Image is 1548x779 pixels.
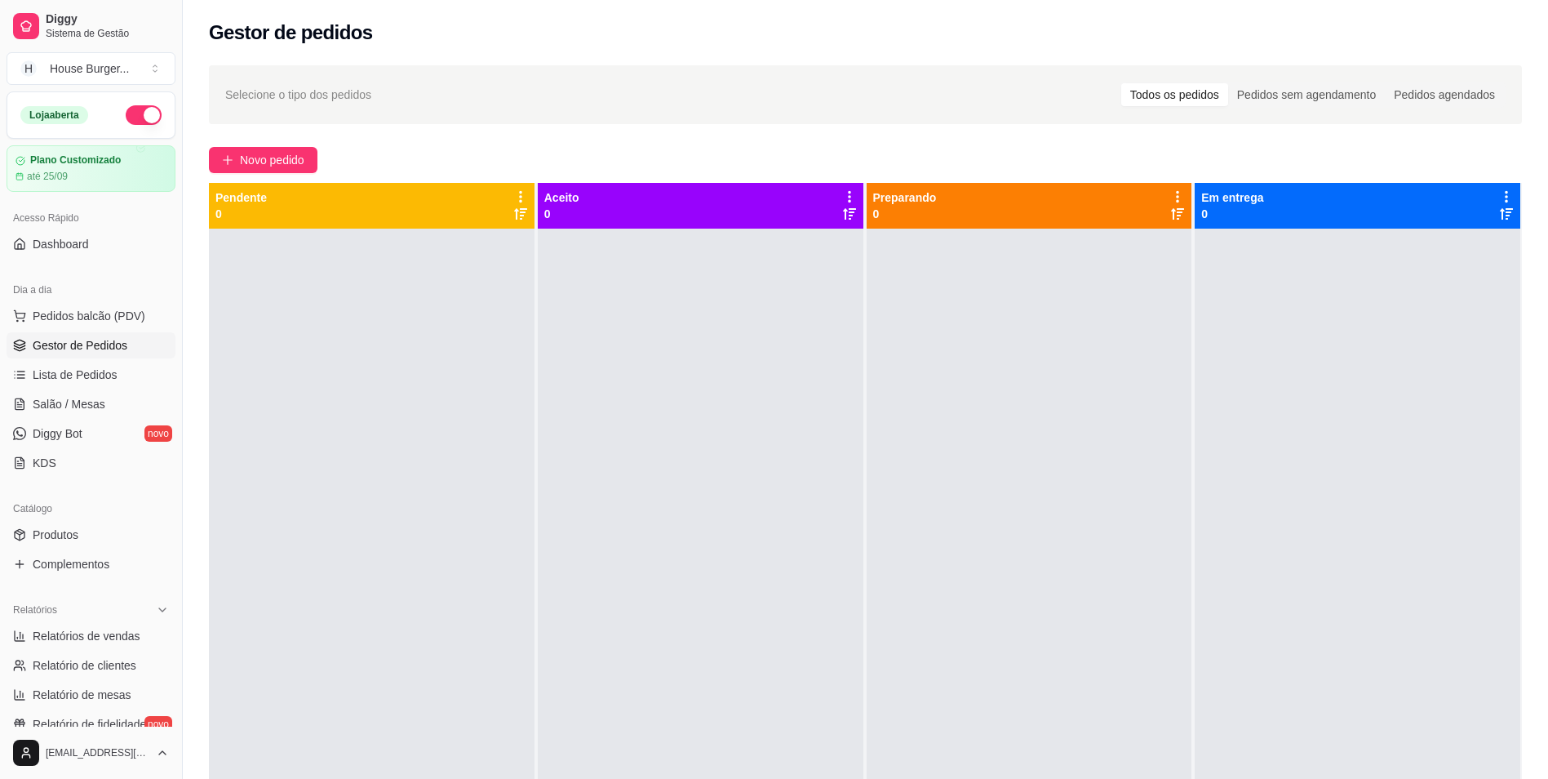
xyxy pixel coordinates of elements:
div: Todos os pedidos [1121,83,1228,106]
a: Relatórios de vendas [7,623,175,649]
span: [EMAIL_ADDRESS][DOMAIN_NAME] [46,746,149,759]
div: Pedidos sem agendamento [1228,83,1385,106]
article: até 25/09 [27,170,68,183]
a: Plano Customizadoaté 25/09 [7,145,175,192]
span: Complementos [33,556,109,572]
a: DiggySistema de Gestão [7,7,175,46]
span: Diggy [46,12,169,27]
p: Em entrega [1201,189,1263,206]
button: Novo pedido [209,147,317,173]
span: Salão / Mesas [33,396,105,412]
div: Pedidos agendados [1385,83,1504,106]
span: Relatórios de vendas [33,628,140,644]
p: 0 [873,206,937,222]
a: Produtos [7,522,175,548]
div: Dia a dia [7,277,175,303]
span: Gestor de Pedidos [33,337,127,354]
span: plus [222,154,233,166]
a: Complementos [7,551,175,577]
div: Loja aberta [20,106,88,124]
a: Salão / Mesas [7,391,175,417]
a: Diggy Botnovo [7,421,175,447]
article: Plano Customizado [30,154,121,167]
p: Pendente [215,189,267,206]
div: Catálogo [7,496,175,522]
a: Dashboard [7,231,175,257]
p: 0 [1201,206,1263,222]
span: Dashboard [33,236,89,252]
button: Select a team [7,52,175,85]
button: [EMAIL_ADDRESS][DOMAIN_NAME] [7,733,175,772]
span: Novo pedido [240,151,304,169]
span: H [20,60,37,77]
span: Diggy Bot [33,425,82,442]
a: Relatório de mesas [7,682,175,708]
span: KDS [33,455,56,471]
span: Sistema de Gestão [46,27,169,40]
span: Relatório de clientes [33,657,136,674]
span: Lista de Pedidos [33,367,118,383]
span: Pedidos balcão (PDV) [33,308,145,324]
button: Pedidos balcão (PDV) [7,303,175,329]
span: Relatórios [13,603,57,617]
a: KDS [7,450,175,476]
div: Acesso Rápido [7,205,175,231]
span: Relatório de mesas [33,687,131,703]
a: Relatório de fidelidadenovo [7,711,175,737]
h2: Gestor de pedidos [209,20,373,46]
span: Produtos [33,527,78,543]
p: Aceito [544,189,579,206]
div: House Burger ... [50,60,129,77]
p: 0 [544,206,579,222]
span: Relatório de fidelidade [33,716,146,732]
a: Gestor de Pedidos [7,332,175,358]
p: 0 [215,206,267,222]
a: Relatório de clientes [7,652,175,679]
button: Alterar Status [126,105,162,125]
span: Selecione o tipo dos pedidos [225,86,371,104]
p: Preparando [873,189,937,206]
a: Lista de Pedidos [7,362,175,388]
